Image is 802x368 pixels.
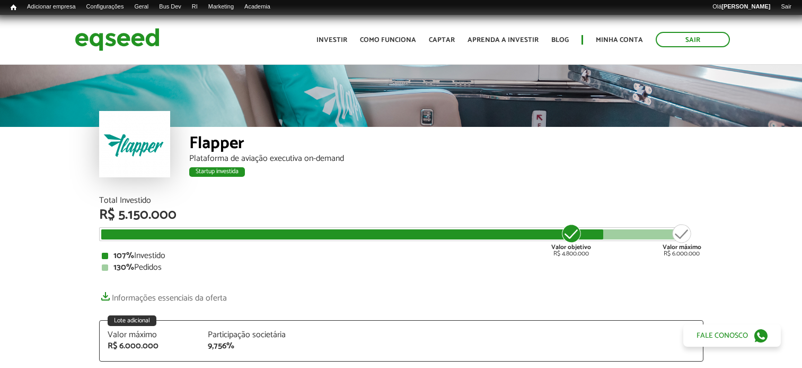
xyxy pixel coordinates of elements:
strong: 130% [113,260,134,275]
div: Participação societária [208,331,293,339]
strong: 107% [113,249,134,263]
a: Configurações [81,3,129,11]
a: Informações essenciais da oferta [99,288,227,303]
div: Flapper [189,135,703,155]
a: RI [187,3,203,11]
span: Início [11,4,16,11]
a: Geral [129,3,154,11]
a: Sair [656,32,730,47]
a: Início [5,3,22,13]
div: Plataforma de aviação executiva on-demand [189,155,703,163]
div: R$ 5.150.000 [99,208,703,222]
div: Investido [102,252,701,260]
a: Investir [316,37,347,44]
strong: Valor máximo [663,242,701,252]
div: R$ 4.800.000 [551,223,591,257]
a: Academia [239,3,276,11]
div: R$ 6.000.000 [108,342,192,350]
a: Captar [429,37,455,44]
a: Marketing [203,3,239,11]
a: Blog [551,37,569,44]
div: Lote adicional [108,315,156,326]
div: Total Investido [99,196,703,205]
a: Bus Dev [154,3,187,11]
div: Pedidos [102,263,701,272]
a: Olá[PERSON_NAME] [707,3,775,11]
a: Minha conta [596,37,643,44]
strong: [PERSON_NAME] [721,3,770,10]
a: Adicionar empresa [22,3,81,11]
a: Sair [775,3,797,11]
div: Startup investida [189,167,245,177]
a: Fale conosco [683,324,781,347]
a: Aprenda a investir [468,37,539,44]
a: Como funciona [360,37,416,44]
div: Valor máximo [108,331,192,339]
div: 9,756% [208,342,293,350]
strong: Valor objetivo [551,242,591,252]
img: EqSeed [75,25,160,54]
div: R$ 6.000.000 [663,223,701,257]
